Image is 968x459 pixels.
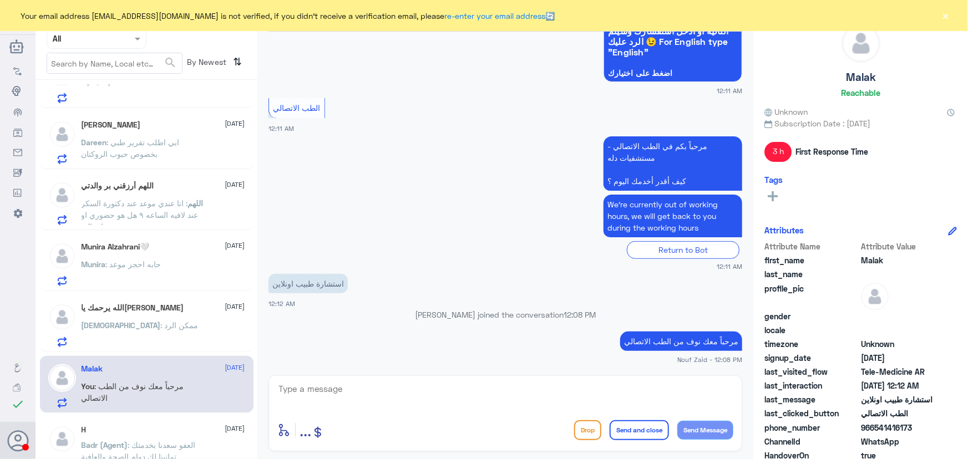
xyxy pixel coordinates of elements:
[610,420,669,440] button: Send and close
[268,274,348,293] p: 25/8/2025, 12:12 AM
[861,310,941,322] span: null
[861,394,941,405] span: استشارة طبيب اونلاين
[48,303,76,331] img: defaultAdmin.png
[188,198,204,208] span: اللهم
[764,407,859,419] span: last_clicked_button
[717,86,742,95] span: 12:11 AM
[161,320,199,330] span: : ممكن الرد
[268,300,295,307] span: 12:12 AM
[861,283,889,310] img: defaultAdmin.png
[164,56,177,69] span: search
[82,120,141,130] h5: Dareen Aldawood
[47,53,182,73] input: Search by Name, Local etc…
[764,394,859,405] span: last_message
[225,180,245,190] span: [DATE]
[48,181,76,209] img: defaultAdmin.png
[268,125,294,132] span: 12:11 AM
[225,241,245,251] span: [DATE]
[861,422,941,433] span: 966541416173
[861,436,941,447] span: 2
[604,136,742,191] p: 25/8/2025, 12:11 AM
[445,11,546,21] a: re-enter your email address
[574,420,601,440] button: Drop
[861,254,941,266] span: Malak
[82,320,161,330] span: [DEMOGRAPHIC_DATA]
[940,10,951,21] button: ×
[677,355,742,364] span: Nouf Zaid - 12:08 PM
[842,24,880,62] img: defaultAdmin.png
[82,381,95,391] span: You
[861,380,941,391] span: 2025-08-24T21:12:03.466Z
[564,310,596,319] span: 12:08 PM
[82,303,184,313] h5: الله يرحمك ياعادل
[764,436,859,447] span: ChannelId
[82,425,87,435] h5: H
[48,242,76,270] img: defaultAdmin.png
[48,120,76,148] img: defaultAdmin.png
[861,366,941,378] span: Tele-Medicine AR
[764,366,859,378] span: last_visited_flow
[846,71,876,84] h5: Malak
[225,424,245,433] span: [DATE]
[82,440,128,450] span: Badr (Agent)
[82,381,184,402] span: : مرحباً معك نوف من الطب الاتصالي
[861,407,941,419] span: الطب الاتصالي
[717,262,742,271] span: 12:11 AM
[183,53,229,75] span: By Newest
[764,283,859,308] span: profile_pic
[82,259,106,269] span: Munira
[764,225,804,235] h6: Attributes
[11,397,24,411] i: check
[82,364,103,374] h5: Malak
[861,324,941,336] span: null
[82,198,199,231] span: : انا عندي موعد عند دكتورة السكر عند لافيه الساعه ٩ هل هو حضوري او اتصالي
[764,380,859,391] span: last_interaction
[48,364,76,392] img: defaultAdmin.png
[225,119,245,129] span: [DATE]
[764,118,957,129] span: Subscription Date : [DATE]
[300,420,311,440] span: ...
[225,363,245,373] span: [DATE]
[164,54,177,72] button: search
[677,421,733,440] button: Send Message
[21,10,555,22] span: Your email address [EMAIL_ADDRESS][DOMAIN_NAME] is not verified, if you didn't receive a verifica...
[861,338,941,350] span: Unknown
[764,352,859,364] span: signup_date
[106,259,161,269] span: : حابه احجز موعد
[620,331,742,351] p: 25/8/2025, 12:08 PM
[861,241,941,252] span: Attribute Value
[82,181,154,191] h5: اللهم أرزقني بر والدتي
[764,338,859,350] span: timezone
[82,137,107,147] span: Dareen
[268,309,742,320] p: [PERSON_NAME] joined the conversation
[764,324,859,336] span: locale
[608,69,738,78] span: اضغط على اختيارك
[764,175,783,185] h6: Tags
[764,310,859,322] span: gender
[627,241,739,258] div: Return to Bot
[82,137,180,159] span: : ابي اطلب تقرير طبي بخصوص حبوب الروكتان
[764,254,859,266] span: first_name
[764,268,859,280] span: last_name
[234,53,242,71] i: ⇅
[764,422,859,433] span: phone_number
[841,88,880,98] h6: Reachable
[795,146,868,157] span: First Response Time
[861,352,941,364] span: 2025-08-24T21:11:30.908Z
[764,142,792,162] span: 3 h
[273,103,321,113] span: الطب الاتصالي
[48,425,76,453] img: defaultAdmin.png
[300,417,311,442] button: ...
[764,241,859,252] span: Attribute Name
[7,430,28,451] button: Avatar
[82,242,150,252] h5: Munira Alzahrani🤍
[604,195,742,237] p: 25/8/2025, 12:11 AM
[225,302,245,312] span: [DATE]
[764,106,808,118] span: Unknown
